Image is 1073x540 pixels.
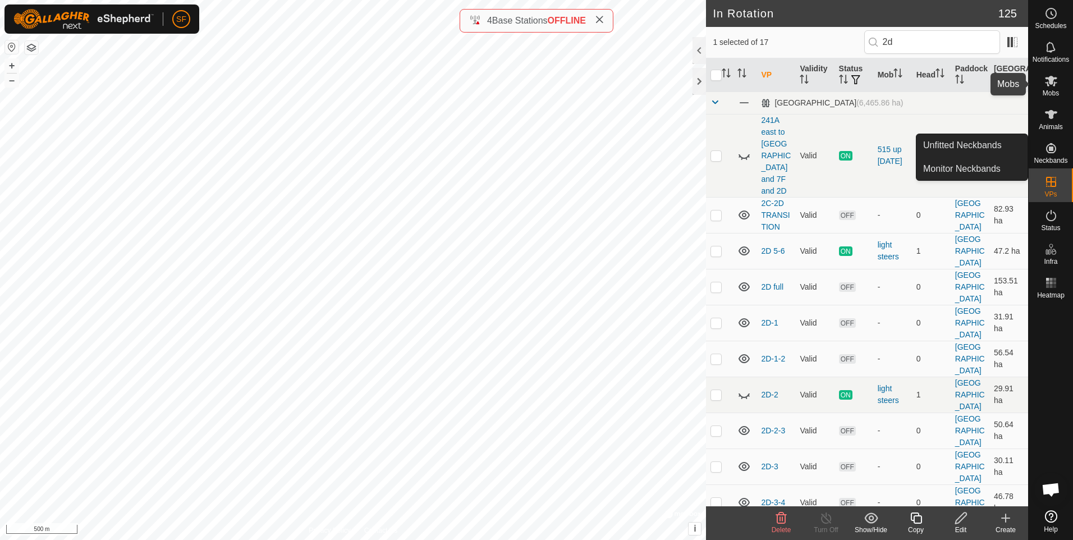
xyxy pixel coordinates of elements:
td: Valid [795,114,834,197]
td: Valid [795,269,834,305]
span: ON [839,151,852,161]
div: light steers [878,239,907,263]
td: Valid [795,341,834,377]
span: ON [839,390,852,400]
td: 82.93 ha [989,197,1028,233]
th: Mob [873,58,912,92]
div: - [878,425,907,437]
a: Help [1029,506,1073,537]
div: [GEOGRAPHIC_DATA] [761,98,903,108]
td: 0 [912,449,951,484]
td: 0 [912,484,951,520]
span: Schedules [1035,22,1066,29]
th: [GEOGRAPHIC_DATA] Area [989,58,1028,92]
span: (6,465.86 ha) [856,98,903,107]
th: Status [834,58,873,92]
a: 2D-1-2 [761,354,785,363]
li: Unfitted Neckbands [916,134,1028,157]
td: 46.78 ha [989,484,1028,520]
div: Edit [938,525,983,535]
a: 2C-2D TRANSITION [761,199,790,231]
span: OFF [839,318,856,328]
td: Valid [795,377,834,413]
button: Reset Map [5,40,19,54]
span: OFFLINE [548,16,586,25]
a: [GEOGRAPHIC_DATA] [955,342,985,375]
span: 1 selected of 17 [713,36,864,48]
td: 0 [912,413,951,449]
span: OFF [839,498,856,507]
td: Valid [795,233,834,269]
a: 2D 5-6 [761,246,785,255]
span: Infra [1044,258,1057,265]
th: Validity [795,58,834,92]
span: 125 [998,5,1017,22]
span: SF [176,13,186,25]
div: Turn Off [804,525,849,535]
span: Mobs [1043,90,1059,97]
li: Monitor Neckbands [916,158,1028,180]
a: [GEOGRAPHIC_DATA] [955,414,985,447]
td: 1 [912,114,951,197]
td: 56.54 ha [989,341,1028,377]
p-sorticon: Activate to sort [936,70,944,79]
a: Contact Us [364,525,397,536]
td: 1 [912,233,951,269]
span: Help [1044,526,1058,533]
a: [GEOGRAPHIC_DATA] [955,306,985,339]
a: [GEOGRAPHIC_DATA] [955,378,985,411]
span: Heatmap [1037,292,1065,299]
p-sorticon: Activate to sort [800,76,809,85]
p-sorticon: Activate to sort [955,76,964,85]
div: - [878,281,907,293]
div: Create [983,525,1028,535]
input: Search (S) [864,30,1000,54]
p-sorticon: Activate to sort [1011,76,1020,85]
a: 2D-2 [761,390,778,399]
span: Status [1041,225,1060,231]
td: 47.2 ha [989,233,1028,269]
div: light steers [878,383,907,406]
td: Valid [795,413,834,449]
span: VPs [1044,191,1057,198]
a: Privacy Policy [309,525,351,536]
p-sorticon: Activate to sort [893,70,902,79]
td: 50.64 ha [989,413,1028,449]
div: - [878,317,907,329]
a: 241A east to [GEOGRAPHIC_DATA] and 7F and 2D [761,116,791,195]
td: Valid [795,305,834,341]
div: Open chat [1034,473,1068,506]
button: Map Layers [25,41,38,54]
span: ON [839,246,852,256]
p-sorticon: Activate to sort [839,76,848,85]
a: 2D-1 [761,318,778,327]
span: Monitor Neckbands [923,162,1001,176]
td: 153.51 ha [989,269,1028,305]
span: Delete [772,526,791,534]
td: 30.11 ha [989,449,1028,484]
th: VP [756,58,795,92]
h2: In Rotation [713,7,998,20]
p-sorticon: Activate to sort [737,70,746,79]
div: Copy [893,525,938,535]
a: 2D-2-3 [761,426,785,435]
td: 1 [912,377,951,413]
span: OFF [839,210,856,220]
a: [GEOGRAPHIC_DATA] [955,271,985,303]
span: 4 [487,16,492,25]
div: 515 up [DATE] [878,144,907,167]
div: - [878,209,907,221]
td: 31.91 ha [989,305,1028,341]
a: [GEOGRAPHIC_DATA] [955,199,985,231]
a: 2D full [761,282,783,291]
span: OFF [839,426,856,436]
td: 0 [912,305,951,341]
th: Head [912,58,951,92]
img: Gallagher Logo [13,9,154,29]
td: 29.91 ha [989,377,1028,413]
span: Neckbands [1034,157,1067,164]
div: - [878,461,907,473]
td: 873.79 ha [989,114,1028,197]
span: OFF [839,354,856,364]
p-sorticon: Activate to sort [722,70,731,79]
